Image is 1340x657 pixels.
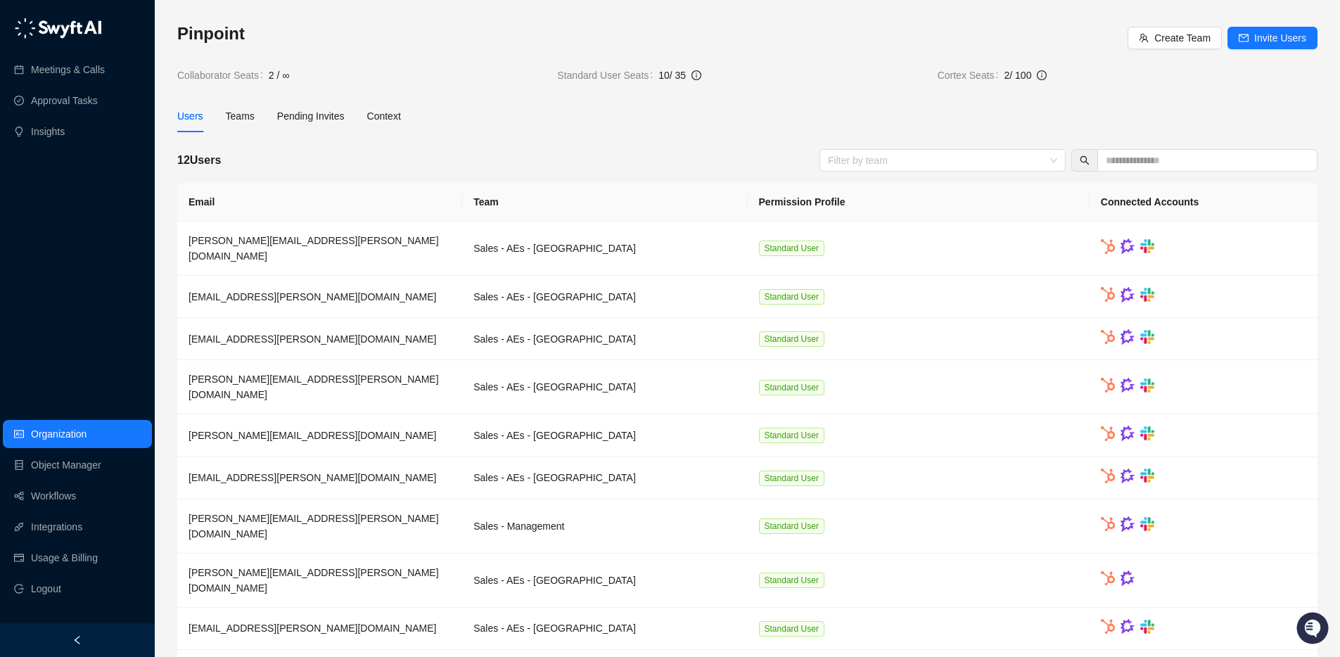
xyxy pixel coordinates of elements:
[1121,287,1135,302] img: gong-Dwh8HbPa.png
[31,513,82,541] a: Integrations
[1140,517,1154,531] img: slack-Cn3INd-T.png
[1140,620,1154,634] img: slack-Cn3INd-T.png
[1227,27,1317,49] button: Invite Users
[759,428,824,443] span: Standard User
[99,231,170,242] a: Powered byPylon
[1121,570,1135,586] img: gong-Dwh8HbPa.png
[58,191,114,217] a: 📶Status
[1140,378,1154,393] img: slack-Cn3INd-T.png
[31,482,76,510] a: Workflows
[1128,27,1222,49] button: Create Team
[72,635,82,645] span: left
[1140,330,1154,344] img: slack-Cn3INd-T.png
[1239,33,1249,43] span: mail
[1037,70,1047,80] span: info-circle
[189,567,439,594] span: [PERSON_NAME][EMAIL_ADDRESS][PERSON_NAME][DOMAIN_NAME]
[759,289,824,305] span: Standard User
[48,127,231,141] div: Start new chat
[189,623,436,634] span: [EMAIL_ADDRESS][PERSON_NAME][DOMAIN_NAME]
[14,56,256,79] p: Welcome 👋
[14,584,24,594] span: logout
[462,457,747,499] td: Sales - AEs - [GEOGRAPHIC_DATA]
[189,235,439,262] span: [PERSON_NAME][EMAIL_ADDRESS][PERSON_NAME][DOMAIN_NAME]
[189,513,439,540] span: [PERSON_NAME][EMAIL_ADDRESS][PERSON_NAME][DOMAIN_NAME]
[1254,30,1306,46] span: Invite Users
[31,56,105,84] a: Meetings & Calls
[1101,287,1115,302] img: hubspot-DkpyWjJb.png
[1101,571,1115,586] img: hubspot-DkpyWjJb.png
[938,68,1004,83] span: Cortex Seats
[462,222,747,276] td: Sales - AEs - [GEOGRAPHIC_DATA]
[1101,239,1115,254] img: hubspot-DkpyWjJb.png
[189,472,436,483] span: [EMAIL_ADDRESS][PERSON_NAME][DOMAIN_NAME]
[177,108,203,124] div: Users
[462,414,747,457] td: Sales - AEs - [GEOGRAPHIC_DATA]
[8,191,58,217] a: 📚Docs
[1121,329,1135,345] img: gong-Dwh8HbPa.png
[31,451,101,479] a: Object Manager
[1101,619,1115,634] img: hubspot-DkpyWjJb.png
[189,374,439,400] span: [PERSON_NAME][EMAIL_ADDRESS][PERSON_NAME][DOMAIN_NAME]
[1121,426,1135,441] img: gong-Dwh8HbPa.png
[462,499,747,554] td: Sales - Management
[1140,239,1154,253] img: slack-Cn3INd-T.png
[1140,288,1154,302] img: slack-Cn3INd-T.png
[1139,33,1149,43] span: team
[759,621,824,637] span: Standard User
[759,573,824,588] span: Standard User
[63,198,75,210] div: 📶
[31,420,87,448] a: Organization
[1121,619,1135,634] img: gong-Dwh8HbPa.png
[1140,468,1154,483] img: slack-Cn3INd-T.png
[1121,378,1135,393] img: gong-Dwh8HbPa.png
[748,183,1090,222] th: Permission Profile
[177,68,269,83] span: Collaborator Seats
[462,276,747,318] td: Sales - AEs - [GEOGRAPHIC_DATA]
[140,231,170,242] span: Pylon
[226,108,255,124] div: Teams
[557,68,658,83] span: Standard User Seats
[28,197,52,211] span: Docs
[14,127,39,153] img: 5124521997842_fc6d7dfcefe973c2e489_88.png
[1121,516,1135,532] img: gong-Dwh8HbPa.png
[1004,70,1031,81] span: 2 / 100
[14,79,256,101] h2: How can we help?
[189,291,436,302] span: [EMAIL_ADDRESS][PERSON_NAME][DOMAIN_NAME]
[1154,30,1211,46] span: Create Team
[367,108,401,124] div: Context
[462,608,747,650] td: Sales - AEs - [GEOGRAPHIC_DATA]
[177,152,221,169] h5: 12 Users
[31,575,61,603] span: Logout
[1101,517,1115,532] img: hubspot-DkpyWjJb.png
[14,14,42,42] img: Swyft AI
[14,18,102,39] img: logo-05li4sbe.png
[759,380,824,395] span: Standard User
[462,183,747,222] th: Team
[1295,611,1333,649] iframe: Open customer support
[189,430,436,441] span: [PERSON_NAME][EMAIL_ADDRESS][DOMAIN_NAME]
[691,70,701,80] span: info-circle
[277,110,345,122] span: Pending Invites
[1101,330,1115,345] img: hubspot-DkpyWjJb.png
[759,241,824,256] span: Standard User
[1121,468,1135,484] img: gong-Dwh8HbPa.png
[658,70,686,81] span: 10 / 35
[1101,426,1115,441] img: hubspot-DkpyWjJb.png
[759,518,824,534] span: Standard User
[177,183,462,222] th: Email
[31,117,65,146] a: Insights
[269,68,289,83] span: 2 / ∞
[1140,426,1154,440] img: slack-Cn3INd-T.png
[177,23,1128,45] h3: Pinpoint
[77,197,108,211] span: Status
[1090,183,1317,222] th: Connected Accounts
[31,87,98,115] a: Approval Tasks
[48,141,184,153] div: We're offline, we'll be back soon
[462,318,747,360] td: Sales - AEs - [GEOGRAPHIC_DATA]
[1101,378,1115,393] img: hubspot-DkpyWjJb.png
[759,331,824,347] span: Standard User
[14,198,25,210] div: 📚
[1080,155,1090,165] span: search
[189,333,436,345] span: [EMAIL_ADDRESS][PERSON_NAME][DOMAIN_NAME]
